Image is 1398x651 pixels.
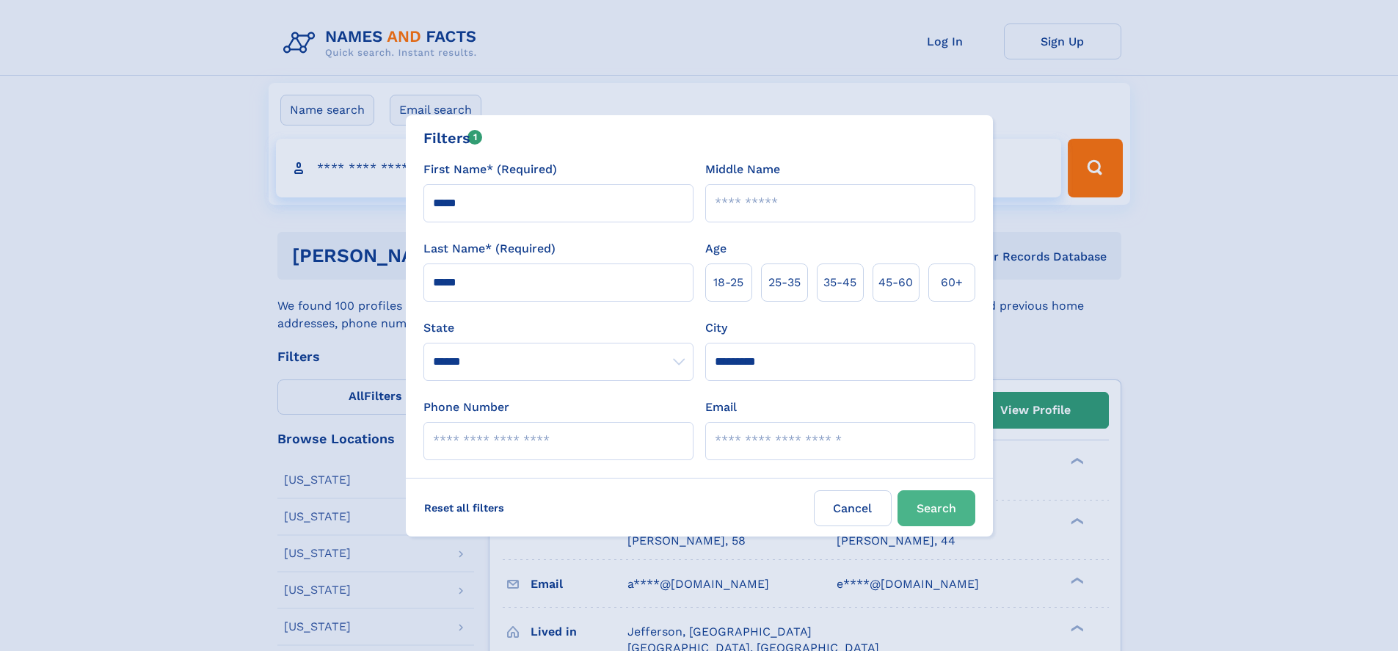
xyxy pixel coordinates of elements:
div: Filters [423,127,483,149]
label: First Name* (Required) [423,161,557,178]
label: Email [705,399,737,416]
button: Search [898,490,975,526]
label: City [705,319,727,337]
span: 60+ [941,274,963,291]
label: Last Name* (Required) [423,240,556,258]
span: 45‑60 [878,274,913,291]
span: 25‑35 [768,274,801,291]
label: Cancel [814,490,892,526]
label: Middle Name [705,161,780,178]
label: Reset all filters [415,490,514,525]
label: State [423,319,693,337]
label: Phone Number [423,399,509,416]
span: 35‑45 [823,274,856,291]
label: Age [705,240,727,258]
span: 18‑25 [713,274,743,291]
